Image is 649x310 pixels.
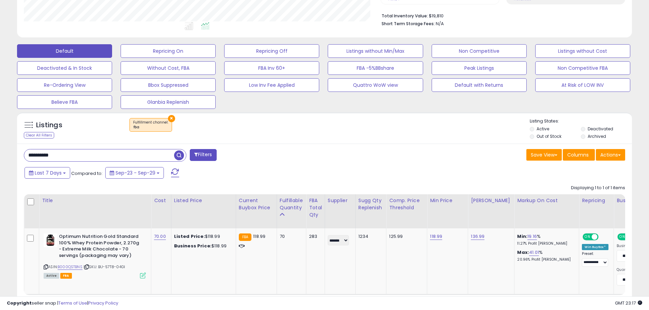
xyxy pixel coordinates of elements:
[596,149,625,161] button: Actions
[280,197,303,211] div: Fulfillable Quantity
[430,233,442,240] a: 118.99
[527,233,537,240] a: 19.16
[517,241,574,246] p: 11.27% Profit [PERSON_NAME]
[309,233,320,240] div: 283
[174,197,233,204] div: Listed Price
[432,78,527,92] button: Default with Returns
[83,264,125,270] span: | SKU: BU-57T8-04GI
[588,133,606,139] label: Archived
[121,78,216,92] button: Bbox Suppressed
[24,132,54,138] div: Clear All Filters
[430,197,465,204] div: Min Price
[537,133,561,139] label: Out of Stock
[25,167,70,179] button: Last 7 Days
[121,95,216,109] button: Glanbia Replenish
[280,233,301,240] div: 70
[174,243,231,249] div: $118.99
[239,233,251,241] small: FBA
[382,11,620,19] li: $19,810
[389,197,424,211] div: Comp. Price Threshold
[535,61,630,75] button: Non Competitive FBA
[571,185,625,191] div: Displaying 1 to 1 of 1 items
[58,264,82,270] a: B000QSTBNS
[309,197,322,218] div: FBA Total Qty
[105,167,164,179] button: Sep-23 - Sep-29
[517,197,576,204] div: Markup on Cost
[582,251,608,267] div: Preset:
[88,300,118,306] a: Privacy Policy
[328,78,423,92] button: Quattro WoW view
[567,151,589,158] span: Columns
[224,44,319,58] button: Repricing Off
[615,300,642,306] span: 2025-10-7 23:17 GMT
[563,149,595,161] button: Columns
[44,233,57,247] img: 41zjBNaDQ3L._SL40_.jpg
[17,44,112,58] button: Default
[328,197,353,204] div: Supplier
[121,44,216,58] button: Repricing On
[530,118,632,125] p: Listing States:
[535,78,630,92] button: At Risk of LOW INV
[174,233,205,240] b: Listed Price:
[328,61,423,75] button: FBA -5%BBshare
[436,20,444,27] span: N/A
[7,300,32,306] strong: Copyright
[154,233,166,240] a: 70.00
[224,78,319,92] button: Low Inv Fee Applied
[584,234,592,240] span: ON
[529,249,539,256] a: 41.01
[190,149,216,161] button: Filters
[526,149,562,161] button: Save View
[59,233,142,260] b: Optimum Nutrition Gold Standard 100% Whey Protein Powder, 2.270g - Extreme Milk Chocolate - 70 se...
[253,233,265,240] span: 118.99
[514,194,579,228] th: The percentage added to the cost of goods (COGS) that forms the calculator for Min & Max prices.
[17,95,112,109] button: Believe FBA
[121,61,216,75] button: Without Cost, FBA
[618,234,627,240] span: ON
[35,169,62,176] span: Last 7 Days
[224,61,319,75] button: FBA Inv 60+
[358,197,384,211] div: Sugg Qty Replenish
[517,249,529,256] b: Max:
[42,197,148,204] div: Title
[358,233,381,240] div: 1234
[517,233,574,246] div: %
[471,233,484,240] a: 136.99
[471,197,511,204] div: [PERSON_NAME]
[133,125,168,130] div: fba
[582,244,608,250] div: Win BuyBox *
[588,126,613,132] label: Deactivated
[382,13,428,19] b: Total Inventory Value:
[58,300,87,306] a: Terms of Use
[325,194,355,228] th: CSV column name: cust_attr_1_Supplier
[60,273,72,279] span: FBA
[44,273,59,279] span: All listings currently available for purchase on Amazon
[382,21,435,27] b: Short Term Storage Fees:
[517,249,574,262] div: %
[174,233,231,240] div: $118.99
[115,169,155,176] span: Sep-23 - Sep-29
[239,197,274,211] div: Current Buybox Price
[328,44,423,58] button: Listings without Min/Max
[17,61,112,75] button: Deactivated & In Stock
[44,233,146,278] div: ASIN:
[535,44,630,58] button: Listings without Cost
[517,257,574,262] p: 20.96% Profit [PERSON_NAME]
[432,44,527,58] button: Non Competitive
[133,120,168,130] span: Fulfillment channel :
[174,243,212,249] b: Business Price:
[355,194,386,228] th: Please note that this number is a calculation based on your required days of coverage and your ve...
[17,78,112,92] button: Re-Ordering View
[36,120,62,130] h5: Listings
[537,126,549,132] label: Active
[432,61,527,75] button: Peak Listings
[168,115,175,122] button: ×
[517,233,527,240] b: Min:
[7,300,118,307] div: seller snap | |
[71,170,103,177] span: Compared to:
[154,197,168,204] div: Cost
[598,234,608,240] span: OFF
[389,233,422,240] div: 125.99
[582,197,611,204] div: Repricing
